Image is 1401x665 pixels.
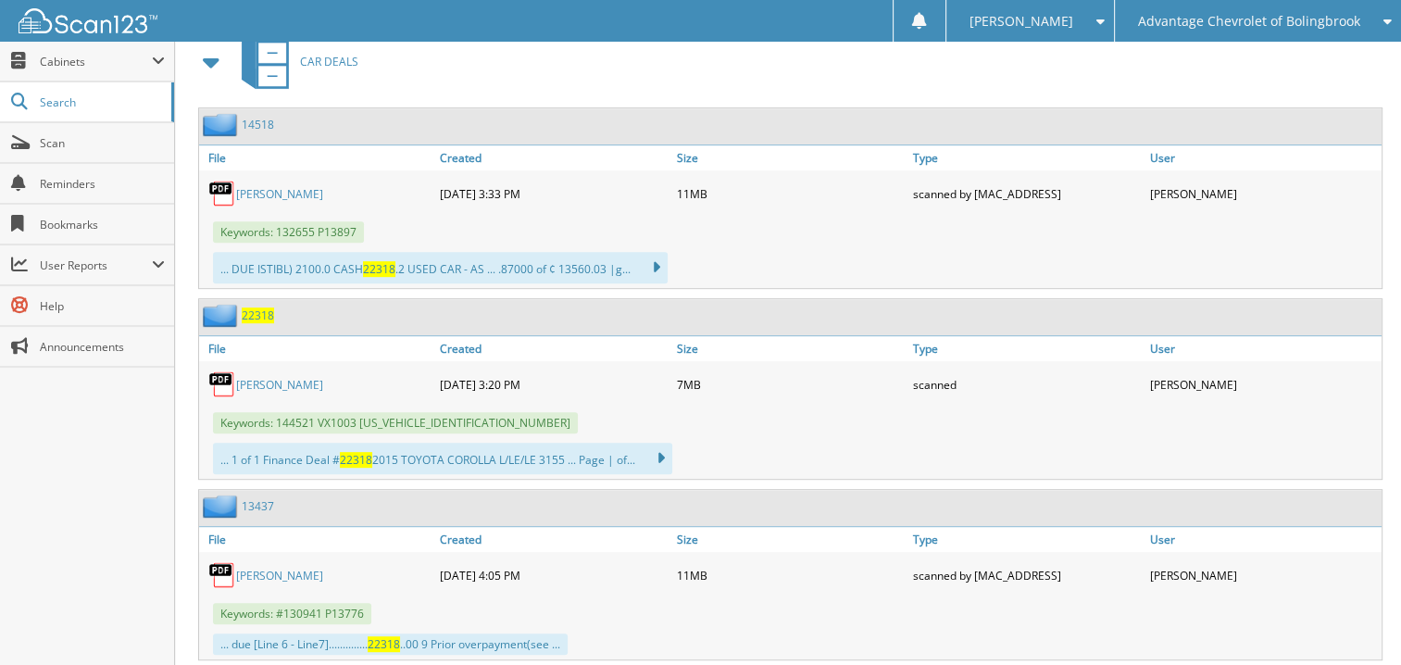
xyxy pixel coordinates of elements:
[40,298,165,314] span: Help
[672,336,908,361] a: Size
[231,25,358,98] a: CAR DEALS
[236,568,323,583] a: [PERSON_NAME]
[242,307,274,323] a: 22318
[1145,366,1382,403] div: [PERSON_NAME]
[908,336,1145,361] a: Type
[1145,557,1382,594] div: [PERSON_NAME]
[40,176,165,192] span: Reminders
[213,221,364,243] span: Keywords: 132655 P13897
[672,366,908,403] div: 7MB
[242,498,274,514] a: 13437
[236,186,323,202] a: [PERSON_NAME]
[969,16,1073,27] span: [PERSON_NAME]
[199,145,435,170] a: File
[40,257,152,273] span: User Reports
[40,339,165,355] span: Announcements
[908,527,1145,552] a: Type
[908,175,1145,212] div: scanned by [MAC_ADDRESS]
[213,634,568,655] div: ... due [Line 6 - Line7].............. ..00 9 Prior overpayment(see ...
[672,175,908,212] div: 11MB
[203,495,242,518] img: folder2.png
[1145,527,1382,552] a: User
[435,366,671,403] div: [DATE] 3:20 PM
[213,603,371,624] span: Keywords: #130941 P13776
[1145,145,1382,170] a: User
[1145,336,1382,361] a: User
[40,54,152,69] span: Cabinets
[368,636,400,652] span: 22318
[908,366,1145,403] div: scanned
[203,113,242,136] img: folder2.png
[199,527,435,552] a: File
[203,304,242,327] img: folder2.png
[208,370,236,398] img: PDF.png
[435,527,671,552] a: Created
[199,336,435,361] a: File
[1145,175,1382,212] div: [PERSON_NAME]
[213,412,578,433] span: Keywords: 144521 VX1003 [US_VEHICLE_IDENTIFICATION_NUMBER]
[908,557,1145,594] div: scanned by [MAC_ADDRESS]
[40,94,162,110] span: Search
[40,135,165,151] span: Scan
[435,336,671,361] a: Created
[242,117,274,132] a: 14518
[300,54,358,69] span: CAR DEALS
[908,145,1145,170] a: Type
[672,527,908,552] a: Size
[236,377,323,393] a: [PERSON_NAME]
[363,261,395,277] span: 22318
[340,452,372,468] span: 22318
[1138,16,1360,27] span: Advantage Chevrolet of Bolingbrook
[208,180,236,207] img: PDF.png
[435,175,671,212] div: [DATE] 3:33 PM
[435,145,671,170] a: Created
[213,252,668,283] div: ... DUE ISTIBL) 2100.0 CASH .2 USED CAR - AS ... .87000 of ¢ 13560.03 |g...
[208,561,236,589] img: PDF.png
[672,145,908,170] a: Size
[40,217,165,232] span: Bookmarks
[213,443,672,474] div: ... 1 of 1 Finance Deal # 2015 TOYOTA COROLLA L/LE/LE 3155 ... Page | of...
[19,8,157,33] img: scan123-logo-white.svg
[1308,576,1401,665] iframe: Chat Widget
[672,557,908,594] div: 11MB
[435,557,671,594] div: [DATE] 4:05 PM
